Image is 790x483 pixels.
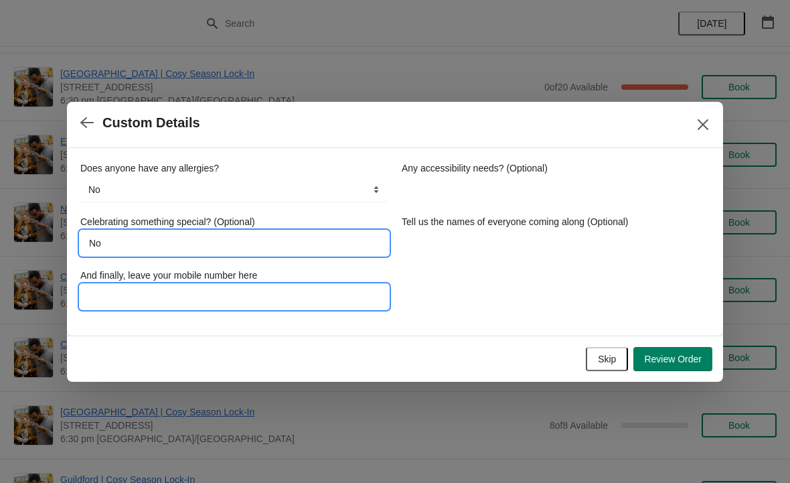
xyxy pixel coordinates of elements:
[80,269,257,282] label: And finally, leave your mobile number here
[691,113,715,137] button: Close
[80,215,255,228] label: Celebrating something special? (Optional)
[644,354,702,364] span: Review Order
[402,215,629,228] label: Tell us the names of everyone coming along (Optional)
[598,354,616,364] span: Skip
[102,115,200,131] h2: Custom Details
[586,347,628,371] button: Skip
[80,161,219,175] label: Does anyone have any allergies?
[633,347,712,371] button: Review Order
[402,161,548,175] label: Any accessibility needs? (Optional)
